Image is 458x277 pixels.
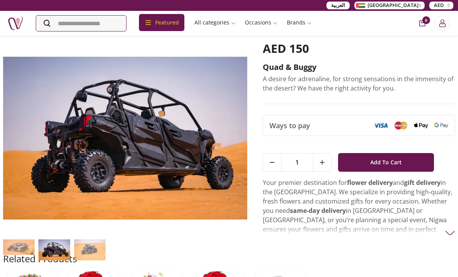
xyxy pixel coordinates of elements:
a: Occasions [240,16,282,30]
span: 0 [422,16,430,24]
div: Featured [139,14,184,31]
img: Quad & Buggy [38,239,70,260]
span: Add To Cart [370,155,402,169]
img: Visa [374,123,388,128]
span: [GEOGRAPHIC_DATA] [368,2,418,9]
strong: same-day delivery [290,206,346,215]
span: AED [434,2,444,9]
button: AED [429,2,453,9]
img: arrow [445,228,455,238]
a: Brands [282,16,316,30]
span: العربية [331,2,345,9]
img: Arabic_dztd3n.png [356,3,365,8]
span: 1 [282,153,313,171]
span: Ways to pay [269,120,310,131]
button: cart-button [419,20,425,26]
button: Add To Cart [338,153,434,172]
h2: Quad & Buggy [263,62,455,73]
img: Nigwa-uae-gifts [8,16,23,31]
p: A desire for adrenaline, for strong sensations in the immensity of the desert? We have the right ... [263,74,455,93]
span: AED 150 [263,40,309,56]
img: Quad & Buggy [3,42,247,235]
button: [GEOGRAPHIC_DATA] [354,2,425,9]
strong: gift delivery [404,178,441,187]
img: Quad & Buggy [74,239,106,260]
img: Quad & Buggy [3,239,35,255]
button: Login [435,16,450,31]
img: Apple Pay [414,123,428,129]
input: Search [36,16,126,31]
img: Google Pay [434,123,448,128]
img: Mastercard [394,121,408,129]
a: All categories [190,16,240,30]
strong: flower delivery [347,178,393,187]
